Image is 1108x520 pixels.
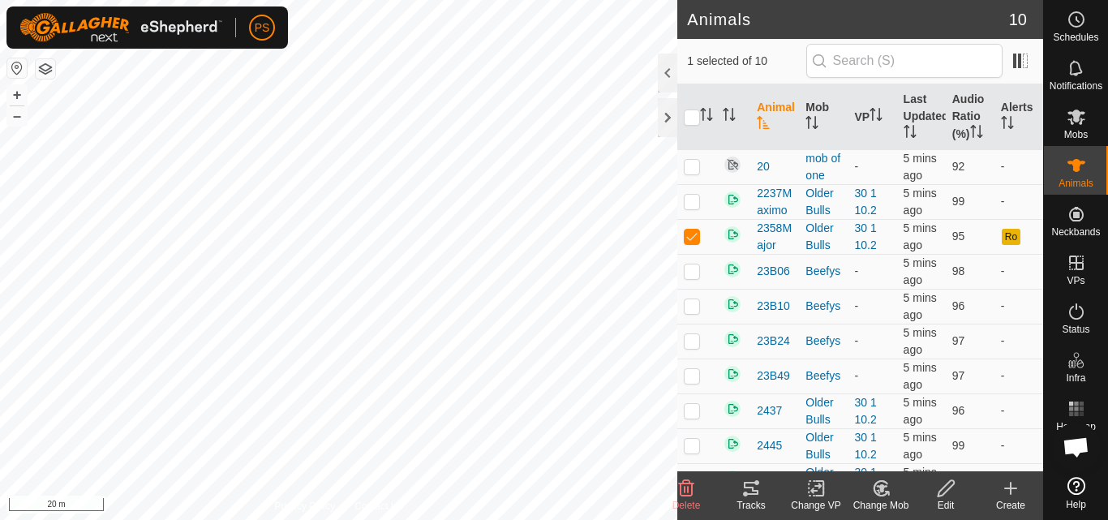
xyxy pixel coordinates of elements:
span: 29 Sept 2025, 7:05 pm [904,431,937,461]
div: Beefys [805,333,841,350]
span: 23B49 [757,367,789,385]
img: returning on [723,364,742,384]
img: returning off [723,155,742,174]
span: 96 [952,299,965,312]
span: 99 [952,439,965,452]
span: 29 Sept 2025, 7:05 pm [904,396,937,426]
td: - [994,289,1043,324]
span: 29 Sept 2025, 7:05 pm [904,291,937,321]
input: Search (S) [806,44,1003,78]
button: Ro [1002,229,1020,245]
p-sorticon: Activate to sort [723,110,736,123]
span: 29 Sept 2025, 7:05 pm [904,466,937,496]
span: Help [1066,500,1086,509]
div: mob of one [805,150,841,184]
div: Open chat [1052,423,1101,471]
app-display-virtual-paddock-transition: - [854,369,858,382]
p-sorticon: Activate to sort [805,118,818,131]
p-sorticon: Activate to sort [870,110,883,123]
span: 2437 [757,402,782,419]
th: VP [848,84,896,150]
span: 2445 [757,437,782,454]
div: Edit [913,498,978,513]
span: 29 Sept 2025, 7:05 pm [904,361,937,391]
a: 30 1 10.2 [854,431,876,461]
th: Animal [750,84,799,150]
td: - [994,463,1043,498]
div: Older Bulls [805,220,841,254]
th: Mob [799,84,848,150]
img: returning on [723,225,742,244]
a: Contact Us [354,499,402,514]
a: 30 1 10.2 [854,466,876,496]
span: 29 Sept 2025, 7:05 pm [904,256,937,286]
a: Privacy Policy [275,499,336,514]
img: returning on [723,399,742,419]
span: 20 [757,158,770,175]
span: 2237Maximo [757,185,792,219]
span: 29 Sept 2025, 7:05 pm [904,187,937,217]
div: Change Mob [848,498,913,513]
div: Older Bulls [805,429,841,463]
span: 1 selected of 10 [687,53,805,70]
div: Older Bulls [805,464,841,498]
span: 29 Sept 2025, 7:05 pm [904,221,937,251]
img: returning on [723,294,742,314]
td: - [994,359,1043,393]
a: 30 1 10.2 [854,396,876,426]
div: Beefys [805,367,841,385]
p-sorticon: Activate to sort [1001,118,1014,131]
span: Heatmap [1056,422,1096,432]
span: 10 [1009,7,1027,32]
span: 96 [952,404,965,417]
p-sorticon: Activate to sort [700,110,713,123]
p-sorticon: Activate to sort [757,118,770,131]
img: returning on [723,469,742,488]
span: 23B10 [757,298,789,315]
p-sorticon: Activate to sort [970,127,983,140]
span: 98 [952,264,965,277]
app-display-virtual-paddock-transition: - [854,299,858,312]
h2: Animals [687,10,1009,29]
div: Tracks [719,498,784,513]
button: – [7,106,27,126]
img: returning on [723,329,742,349]
span: 2358Major [757,220,792,254]
div: Change VP [784,498,848,513]
div: Create [978,498,1043,513]
td: - [994,324,1043,359]
th: Audio Ratio (%) [946,84,994,150]
span: 29 Sept 2025, 7:05 pm [904,326,937,356]
td: - [994,428,1043,463]
th: Alerts [994,84,1043,150]
p-sorticon: Activate to sort [904,127,917,140]
img: returning on [723,260,742,279]
button: Reset Map [7,58,27,78]
button: Map Layers [36,59,55,79]
span: Animals [1059,178,1093,188]
span: 97 [952,334,965,347]
button: + [7,85,27,105]
span: PS [255,19,270,37]
div: Beefys [805,263,841,280]
span: 23B06 [757,263,789,280]
span: 23B24 [757,333,789,350]
span: 95 [952,230,965,243]
td: - [994,254,1043,289]
app-display-virtual-paddock-transition: - [854,264,858,277]
div: Beefys [805,298,841,315]
img: returning on [723,190,742,209]
span: 92 [952,160,965,173]
app-display-virtual-paddock-transition: - [854,160,858,173]
span: Schedules [1053,32,1098,42]
img: Gallagher Logo [19,13,222,42]
span: Delete [672,500,701,511]
td: - [994,184,1043,219]
a: 30 1 10.2 [854,221,876,251]
th: Last Updated [897,84,946,150]
img: returning on [723,434,742,453]
app-display-virtual-paddock-transition: - [854,334,858,347]
div: Older Bulls [805,185,841,219]
span: 97 [952,369,965,382]
span: Neckbands [1051,227,1100,237]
